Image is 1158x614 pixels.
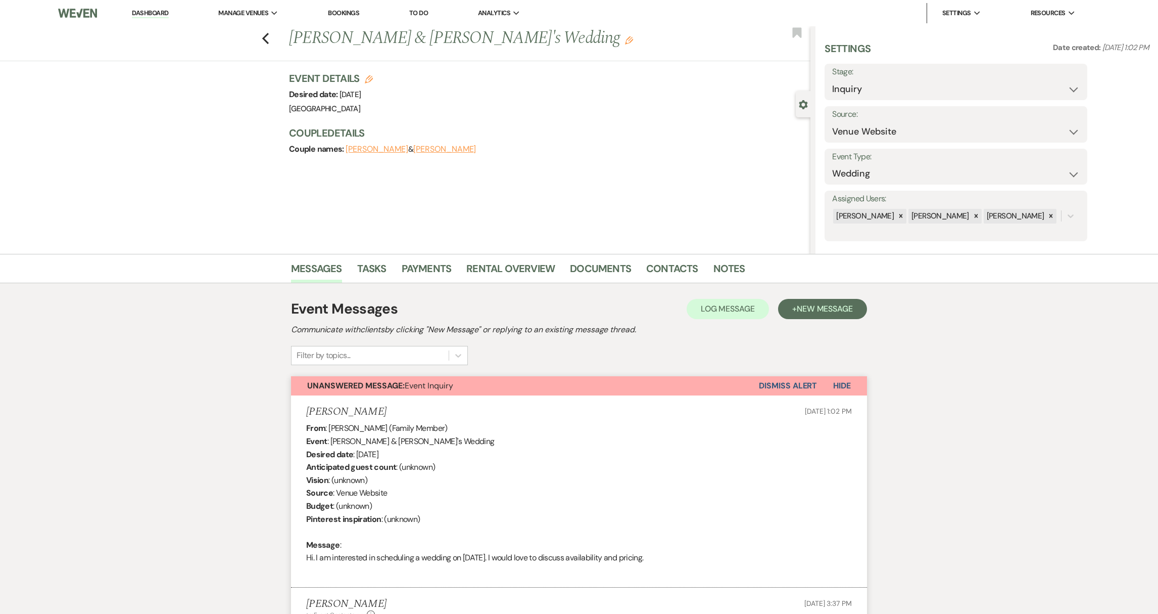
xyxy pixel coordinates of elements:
a: Tasks [357,260,387,283]
b: Message [306,540,340,550]
span: Date created: [1053,42,1102,53]
span: Desired date: [289,89,340,100]
h5: [PERSON_NAME] [306,406,387,418]
a: Bookings [328,9,359,17]
label: Event Type: [832,150,1080,164]
button: Hide [817,376,867,396]
a: Dashboard [132,9,168,18]
span: [DATE] 1:02 PM [1102,42,1149,53]
button: Close lead details [799,99,808,109]
button: Edit [625,35,633,45]
h3: Settings [825,41,871,64]
span: Analytics [478,8,510,18]
b: Anticipated guest count [306,462,396,472]
div: [PERSON_NAME] [908,209,971,224]
span: Resources [1031,8,1066,18]
div: : [PERSON_NAME] (Family Member) : [PERSON_NAME] & [PERSON_NAME]'s Wedding : [DATE] : (unknown) : ... [306,422,852,577]
h3: Event Details [289,71,373,85]
button: Log Message [687,299,769,319]
h1: Event Messages [291,298,398,320]
span: Event Inquiry [307,380,453,391]
a: Rental Overview [466,260,555,283]
span: Hide [833,380,851,391]
a: Contacts [646,260,698,283]
h1: [PERSON_NAME] & [PERSON_NAME]'s Wedding [289,26,702,51]
img: Weven Logo [58,3,97,24]
b: Vision [306,475,328,486]
span: [DATE] 3:37 PM [804,599,852,608]
b: Event [306,436,327,447]
button: Unanswered Message:Event Inquiry [291,376,759,396]
span: [DATE] [340,90,361,100]
b: Budget [306,501,333,511]
span: New Message [797,303,853,314]
span: Log Message [701,303,755,314]
a: Documents [570,260,631,283]
h2: Communicate with clients by clicking "New Message" or replying to an existing message thread. [291,324,867,336]
label: Source: [832,107,1080,122]
a: Payments [402,260,452,283]
b: Desired date [306,449,353,460]
h5: [PERSON_NAME] [306,598,387,610]
a: To Do [409,9,428,17]
h3: Couple Details [289,126,800,140]
span: & [346,144,476,154]
label: Assigned Users: [832,192,1080,206]
strong: Unanswered Message: [307,380,405,391]
div: [PERSON_NAME] [984,209,1046,224]
span: Manage Venues [218,8,268,18]
label: Stage: [832,65,1080,79]
div: [PERSON_NAME] [833,209,895,224]
button: +New Message [778,299,867,319]
button: [PERSON_NAME] [346,145,408,153]
a: Notes [713,260,745,283]
a: Messages [291,260,342,283]
span: [GEOGRAPHIC_DATA] [289,104,360,114]
button: Dismiss Alert [759,376,817,396]
span: Settings [942,8,971,18]
span: Couple names: [289,144,346,154]
b: From [306,423,325,433]
b: Source [306,488,333,498]
button: [PERSON_NAME] [413,145,476,153]
span: [DATE] 1:02 PM [805,407,852,416]
div: Filter by topics... [297,349,351,362]
b: Pinterest inspiration [306,514,381,524]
